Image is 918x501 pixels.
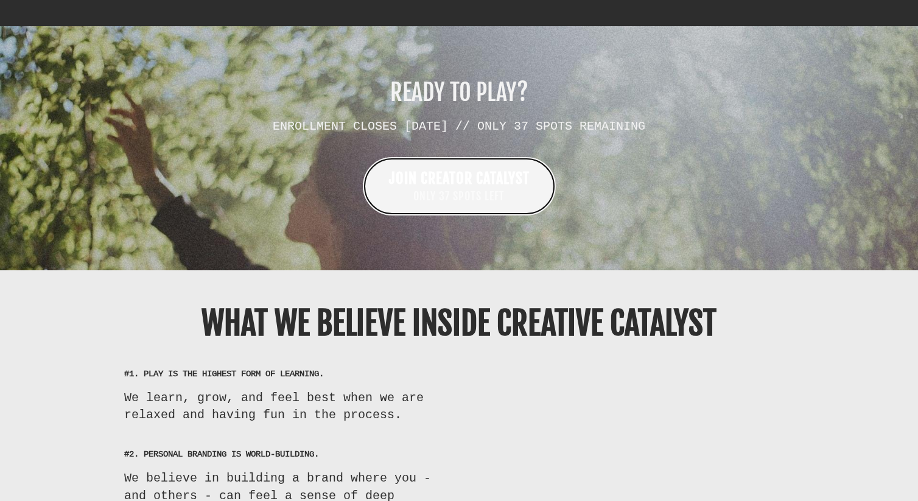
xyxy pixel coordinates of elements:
[124,389,444,424] div: We learn, grow, and feel best when we are relaxed and having fun in the process.
[201,304,717,343] b: WHAT WE BELIEVE INSIDE CREATIVE CATALYST
[389,169,530,187] span: JOIN CREATOR CATALYST
[124,119,794,133] h2: ENROLLMENT CLOSES [DATE] // ONLY 37 SPOTS REMAINING
[124,368,324,379] b: #1. PLAY IS THE HIGHEST FORM OF LEARNING.
[389,189,530,205] span: ONLY 37 SPOTS LEFT
[363,157,556,215] a: JOIN CREATOR CATALYST ONLY 37 SPOTS LEFT
[124,81,794,104] h1: READY TO PLAY?
[124,449,319,459] b: #2. PERSONAL BRANDING IS WORLD-BUILDING.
